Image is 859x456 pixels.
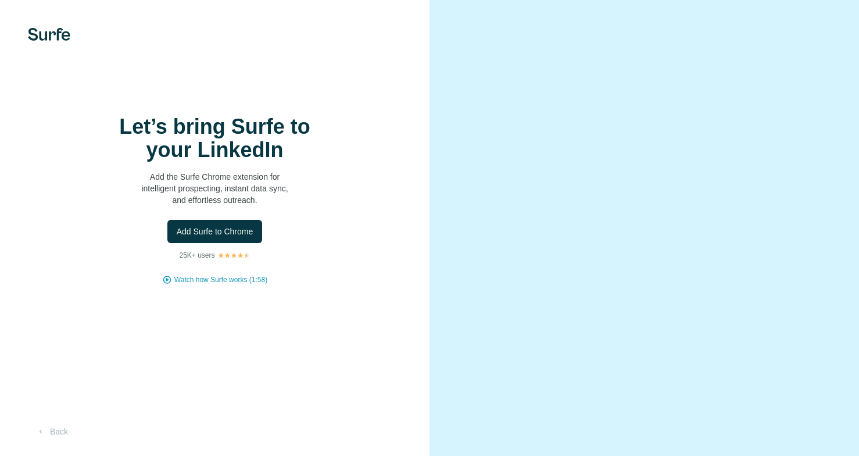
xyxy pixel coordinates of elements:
button: Add Surfe to Chrome [167,220,263,243]
span: Add Surfe to Chrome [177,226,253,237]
p: Add the Surfe Chrome extension for intelligent prospecting, instant data sync, and effortless out... [99,171,331,206]
button: Back [28,421,76,442]
p: 25K+ users [179,250,214,261]
img: Rating Stars [217,252,250,259]
img: Surfe's logo [28,28,70,41]
h1: Let’s bring Surfe to your LinkedIn [99,115,331,162]
button: Watch how Surfe works (1:58) [174,275,267,285]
